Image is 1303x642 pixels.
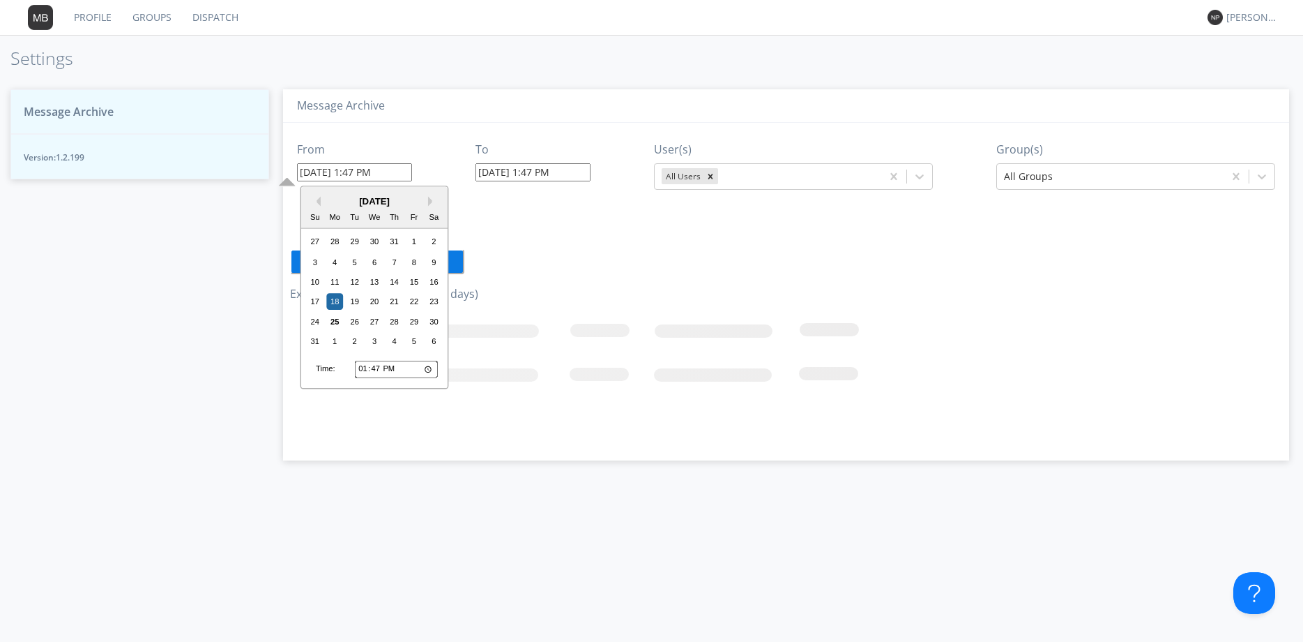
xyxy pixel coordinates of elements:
[366,209,383,226] div: We
[301,195,448,208] div: [DATE]
[426,274,443,290] div: Choose Saturday, August 16th, 2025
[406,294,422,311] div: Choose Friday, August 22nd, 2025
[406,334,422,350] div: Choose Friday, September 5th, 2025
[1207,10,1223,25] img: 373638.png
[406,274,422,290] div: Choose Friday, August 15th, 2025
[326,313,343,330] div: Choose Monday, August 25th, 2025
[290,288,1282,301] h3: Export History (expires after 2 days)
[386,209,403,226] div: Th
[654,144,933,156] h3: User(s)
[426,334,443,350] div: Choose Saturday, September 6th, 2025
[366,234,383,251] div: Choose Wednesday, July 30th, 2025
[297,100,1275,112] h3: Message Archive
[307,234,323,251] div: Choose Sunday, July 27th, 2025
[307,313,323,330] div: Choose Sunday, August 24th, 2025
[326,294,343,311] div: Choose Monday, August 18th, 2025
[346,234,363,251] div: Choose Tuesday, July 29th, 2025
[326,254,343,271] div: Choose Monday, August 4th, 2025
[346,209,363,226] div: Tu
[305,232,444,352] div: month 2025-08
[28,5,53,30] img: 373638.png
[24,151,256,163] span: Version: 1.2.199
[346,274,363,290] div: Choose Tuesday, August 12th, 2025
[366,313,383,330] div: Choose Wednesday, August 27th, 2025
[24,104,114,120] span: Message Archive
[426,313,443,330] div: Choose Saturday, August 30th, 2025
[366,254,383,271] div: Choose Wednesday, August 6th, 2025
[406,313,422,330] div: Choose Friday, August 29th, 2025
[662,168,703,184] div: All Users
[386,234,403,251] div: Choose Thursday, July 31st, 2025
[703,168,718,184] div: Remove All Users
[996,144,1275,156] h3: Group(s)
[406,254,422,271] div: Choose Friday, August 8th, 2025
[326,234,343,251] div: Choose Monday, July 28th, 2025
[366,274,383,290] div: Choose Wednesday, August 13th, 2025
[426,209,443,226] div: Sa
[307,334,323,350] div: Choose Sunday, August 31st, 2025
[307,209,323,226] div: Su
[386,313,403,330] div: Choose Thursday, August 28th, 2025
[316,364,335,375] div: Time:
[10,134,269,179] button: Version:1.2.199
[386,294,403,311] div: Choose Thursday, August 21st, 2025
[426,294,443,311] div: Choose Saturday, August 23rd, 2025
[406,234,422,251] div: Choose Friday, August 1st, 2025
[346,294,363,311] div: Choose Tuesday, August 19th, 2025
[366,334,383,350] div: Choose Wednesday, September 3rd, 2025
[426,254,443,271] div: Choose Saturday, August 9th, 2025
[326,274,343,290] div: Choose Monday, August 11th, 2025
[355,360,438,378] input: Time
[290,249,464,274] button: Create Zip
[386,274,403,290] div: Choose Thursday, August 14th, 2025
[297,144,412,156] h3: From
[386,334,403,350] div: Choose Thursday, September 4th, 2025
[307,294,323,311] div: Choose Sunday, August 17th, 2025
[406,209,422,226] div: Fr
[311,197,321,207] button: Previous Month
[307,274,323,290] div: Choose Sunday, August 10th, 2025
[426,234,443,251] div: Choose Saturday, August 2nd, 2025
[10,89,269,135] button: Message Archive
[326,334,343,350] div: Choose Monday, September 1st, 2025
[1233,572,1275,614] iframe: Toggle Customer Support
[386,254,403,271] div: Choose Thursday, August 7th, 2025
[307,254,323,271] div: Choose Sunday, August 3rd, 2025
[346,334,363,350] div: Choose Tuesday, September 2nd, 2025
[475,144,590,156] h3: To
[428,197,438,207] button: Next Month
[326,209,343,226] div: Mo
[346,254,363,271] div: Choose Tuesday, August 5th, 2025
[366,294,383,311] div: Choose Wednesday, August 20th, 2025
[1226,10,1279,24] div: [PERSON_NAME] *
[346,313,363,330] div: Choose Tuesday, August 26th, 2025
